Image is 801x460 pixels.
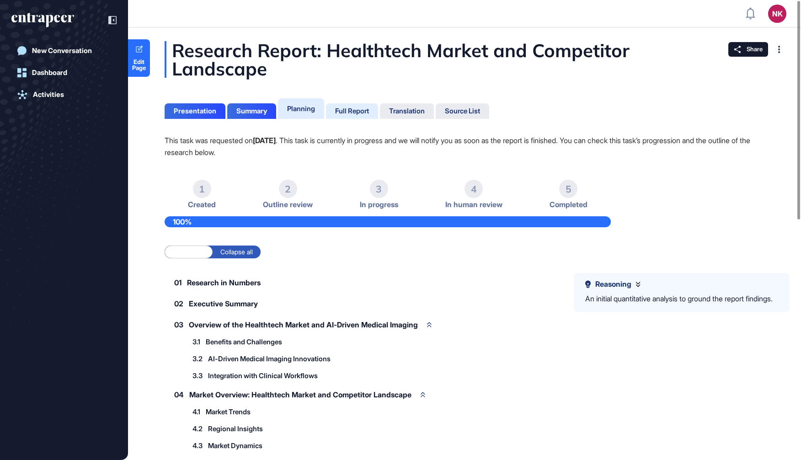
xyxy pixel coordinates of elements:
[213,246,261,258] label: Collapse all
[165,246,213,258] label: Expand all
[360,200,398,209] span: In progress
[192,355,203,362] span: 3.2
[206,338,282,345] span: Benefits and Challenges
[206,408,251,415] span: Market Trends
[192,338,200,345] span: 3.1
[11,86,117,104] a: Activities
[174,391,184,398] span: 04
[165,216,611,227] div: 100%
[174,300,183,307] span: 02
[174,107,216,115] div: Presentation
[32,69,67,77] div: Dashboard
[236,107,267,115] div: Summary
[32,47,92,55] div: New Conversation
[189,321,418,328] span: Overview of the Healthtech Market and AI-Driven Medical Imaging
[188,200,216,209] span: Created
[193,180,211,198] div: 1
[595,280,631,289] span: Reasoning
[165,41,764,78] div: Research Report: Healthtech Market and Competitor Landscape
[445,107,480,115] div: Source List
[768,5,786,23] button: NK
[559,180,577,198] div: 5
[370,180,388,198] div: 3
[11,64,117,82] a: Dashboard
[585,293,773,305] div: An initial quantitative analysis to ground the report findings.
[287,104,315,113] div: Planning
[11,42,117,60] a: New Conversation
[445,200,502,209] span: In human review
[189,391,411,398] span: Market Overview: Healthtech Market and Competitor Landscape
[465,180,483,198] div: 4
[208,355,331,362] span: AI-Driven Medical Imaging Innovations
[165,134,764,158] p: This task was requested on . This task is currently in progress and we will notify you as soon as...
[11,13,74,27] div: entrapeer-logo
[192,372,203,379] span: 3.3
[550,200,587,209] span: Completed
[747,46,763,53] span: Share
[253,136,276,145] strong: [DATE]
[208,425,263,432] span: Regional Insights
[192,442,203,449] span: 4.3
[174,279,182,286] span: 01
[33,91,64,99] div: Activities
[279,180,297,198] div: 2
[263,200,313,209] span: Outline review
[189,300,258,307] span: Executive Summary
[192,408,200,415] span: 4.1
[192,425,203,432] span: 4.2
[128,59,150,71] span: Edit Page
[389,107,425,115] div: Translation
[208,442,262,449] span: Market Dynamics
[187,279,261,286] span: Research in Numbers
[335,107,369,115] div: Full Report
[128,39,150,77] a: Edit Page
[208,372,318,379] span: Integration with Clinical Workflows
[174,321,183,328] span: 03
